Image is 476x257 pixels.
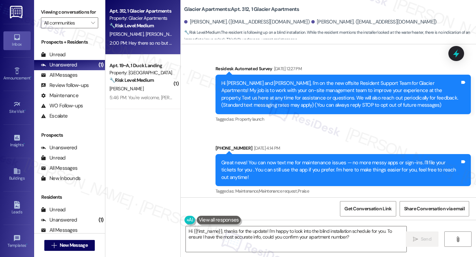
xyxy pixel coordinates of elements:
input: All communities [44,17,87,28]
div: Maintenance [41,92,78,99]
div: Property: Glacier Apartments [109,15,173,22]
span: • [30,75,31,79]
div: Unanswered [41,61,77,69]
a: Site Visit • [3,99,31,117]
div: Property: [GEOGRAPHIC_DATA] [109,69,173,76]
span: [PERSON_NAME] [146,31,180,37]
div: Unanswered [41,216,77,224]
div: Great news! You can now text me for maintenance issues — no more messy apps or sign-ins. I'll fil... [221,159,460,181]
span: • [26,242,27,247]
label: Viewing conversations for [41,7,98,17]
div: Unread [41,206,65,213]
strong: 🔧 Risk Level: Medium [109,22,154,29]
div: [DATE] 4:14 PM [252,145,280,152]
span: Share Conversation via email [404,205,465,212]
div: Tagged as: [215,114,471,124]
div: Apt. 19~A, 1 Duck Landing [109,62,173,69]
div: Residesk Automated Survey [215,65,471,75]
button: Send [406,231,439,247]
span: : The resident is following up on a blind installation. While the resident mentions the installer... [184,29,476,44]
div: (1) [97,215,105,225]
div: Unread [41,51,65,58]
button: Get Conversation Link [340,201,396,216]
a: Buildings [3,165,31,184]
span: New Message [60,242,88,249]
div: (1) [97,60,105,70]
i:  [91,20,95,26]
div: Tagged as: [215,186,471,196]
img: ResiDesk Logo [10,6,24,18]
strong: 🔧 Risk Level: Medium [109,77,154,83]
div: Escalate [41,112,68,120]
div: All Messages [41,72,77,79]
a: Inbox [3,31,31,50]
span: [PERSON_NAME] [109,86,144,92]
span: Praise [298,188,309,194]
a: Leads [3,199,31,217]
span: • [24,141,25,146]
b: Glacier Apartments: Apt. 312, 1 Glacier Apartments [184,6,299,13]
strong: 🔧 Risk Level: Medium [184,30,220,35]
div: 2:00 PM: Hey there so no but they measured them and took a look at the water heater and I think h... [109,40,397,46]
span: Property launch [235,116,264,122]
i:  [413,237,418,242]
span: • [25,108,26,113]
div: Prospects + Residents [34,39,105,46]
div: [PERSON_NAME]. ([EMAIL_ADDRESS][DOMAIN_NAME]) [311,18,437,26]
div: Unanswered [41,144,77,151]
div: All Messages [41,165,77,172]
div: Residents [34,194,105,201]
div: New Inbounds [41,175,80,182]
div: WO Follow-ups [41,102,83,109]
div: Unread [41,154,65,162]
textarea: Hi {{first_name}}, thanks for the update! I'm happy to look into the blind installation schedule ... [186,226,406,252]
span: Maintenance , [235,188,259,194]
span: [PERSON_NAME] [109,31,146,37]
span: Get Conversation Link [344,205,391,212]
div: Hi [PERSON_NAME] and [PERSON_NAME], I'm on the new offsite Resident Support Team for Glacier Apar... [221,80,460,109]
button: New Message [44,240,95,251]
a: Insights • [3,132,31,150]
div: All Messages [41,227,77,234]
div: Review follow-ups [41,82,89,89]
div: Apt. 312, 1 Glacier Apartments [109,7,173,15]
div: Prospects [34,132,105,139]
div: 5:46 PM: You're welcome, [PERSON_NAME] and have a lovely evening! [109,94,248,101]
div: [DATE] 12:27 PM [272,65,302,72]
i:  [51,243,57,248]
button: Share Conversation via email [400,201,469,216]
div: [PERSON_NAME]. ([EMAIL_ADDRESS][DOMAIN_NAME]) [184,18,310,26]
i:  [455,237,460,242]
div: [PHONE_NUMBER] [215,145,471,154]
span: Send [421,236,431,243]
span: Maintenance request , [259,188,298,194]
a: Templates • [3,232,31,251]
